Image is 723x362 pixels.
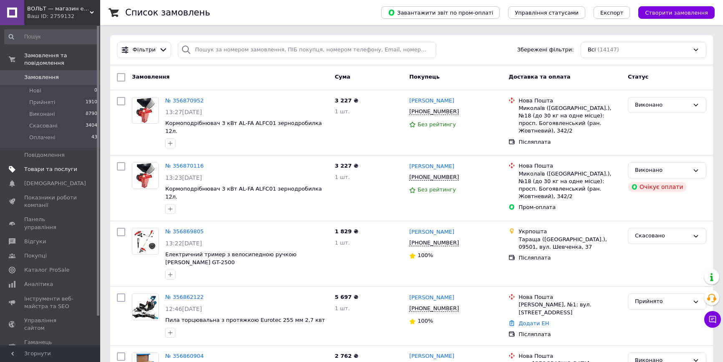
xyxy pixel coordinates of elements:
[409,74,440,80] span: Покупець
[24,280,53,288] span: Аналітика
[335,74,350,80] span: Cума
[24,74,59,81] span: Замовлення
[86,99,97,106] span: 1910
[94,87,97,94] span: 0
[518,204,621,211] div: Пром-оплата
[24,238,46,245] span: Відгуки
[635,232,689,240] div: Скасовано
[86,122,97,130] span: 3404
[165,306,202,312] span: 12:46[DATE]
[417,252,433,258] span: 100%
[24,317,77,332] span: Управління сайтом
[27,5,90,13] span: ВОЛЬТ — магазин електро, бензо та інших іструментів
[132,162,159,189] a: Фото товару
[165,228,204,235] a: № 356869805
[335,305,350,311] span: 1 шт.
[630,9,715,15] a: Створити замовлення
[518,301,621,316] div: [PERSON_NAME], №1: вул. [STREET_ADDRESS]
[518,97,621,105] div: Нова Пошта
[335,228,358,235] span: 1 829 ₴
[132,74,169,80] span: Замовлення
[638,6,715,19] button: Створити замовлення
[600,10,624,16] span: Експорт
[125,8,210,18] h1: Список замовлень
[518,138,621,146] div: Післяплата
[518,331,621,338] div: Післяплата
[335,163,358,169] span: 3 227 ₴
[24,166,77,173] span: Товари та послуги
[417,121,456,127] span: Без рейтингу
[518,228,621,235] div: Укрпошта
[704,311,721,328] button: Чат з покупцем
[165,240,202,247] span: 13:22[DATE]
[24,252,47,260] span: Покупці
[518,352,621,360] div: Нова Пошта
[594,6,630,19] button: Експорт
[518,170,621,201] div: Миколаїв ([GEOGRAPHIC_DATA].), №18 (до 30 кг на одне місце): просп. Богоявленський (ран. Жовтневи...
[24,194,77,209] span: Показники роботи компанії
[165,97,204,104] a: № 356870952
[335,174,350,180] span: 1 шт.
[335,108,350,115] span: 1 шт.
[409,294,454,302] a: [PERSON_NAME]
[24,339,77,354] span: Гаманець компанії
[165,120,322,134] a: Кормоподрібнювач 3 кВт AL-FA ALFC01 зернодробилка 12л.
[518,162,621,170] div: Нова Пошта
[518,254,621,262] div: Післяплата
[409,163,454,171] a: [PERSON_NAME]
[518,236,621,251] div: Тараща ([GEOGRAPHIC_DATA].), 09501, вул. Шевченка, 37
[24,52,100,67] span: Замовлення та повідомлення
[165,251,296,265] a: Електричний тример з велосипедною ручкою [PERSON_NAME] GT-2500
[388,9,493,16] span: Завантажити звіт по пром-оплаті
[335,97,358,104] span: 3 227 ₴
[518,293,621,301] div: Нова Пошта
[409,174,459,181] span: Зателефонувати через Binotel
[24,266,69,274] span: Каталог ProSale
[29,110,55,118] span: Виконані
[335,294,358,300] span: 5 697 ₴
[417,318,433,324] span: 100%
[515,10,579,16] span: Управління статусами
[409,305,459,312] span: Зателефонувати через Binotel
[165,317,325,323] span: Пила торцювальна з протяжкою Eurotec 255 мм 2,7 квт
[133,46,156,54] span: Фільтри
[588,46,596,54] span: Всі
[628,182,687,192] div: Очікує оплати
[165,294,204,300] a: № 356862122
[417,186,456,193] span: Без рейтингу
[645,10,708,16] span: Створити замовлення
[29,122,58,130] span: Скасовані
[335,353,358,359] span: 2 762 ₴
[132,294,158,320] img: Фото товару
[381,6,500,19] button: Завантажити звіт по пром-оплаті
[132,293,159,320] a: Фото товару
[409,240,459,246] span: Зателефонувати через Binotel
[409,97,454,105] a: [PERSON_NAME]
[165,109,202,115] span: 13:27[DATE]
[635,166,689,175] div: Виконано
[409,352,454,360] a: [PERSON_NAME]
[24,295,77,310] span: Інструменти веб-майстра та SEO
[132,228,159,255] a: Фото товару
[24,151,65,159] span: Повідомлення
[165,353,204,359] a: № 356860904
[635,297,689,306] div: Прийнято
[27,13,100,20] div: Ваш ID: 2759132
[508,74,570,80] span: Доставка та оплата
[29,87,41,94] span: Нові
[24,180,86,187] span: [DEMOGRAPHIC_DATA]
[335,240,350,246] span: 1 шт.
[178,42,436,58] input: Пошук за номером замовлення, ПІБ покупця, номером телефону, Email, номером накладної
[86,110,97,118] span: 8790
[91,134,97,141] span: 43
[409,108,459,115] span: Зателефонувати через Binotel
[628,74,649,80] span: Статус
[165,163,204,169] a: № 356870116
[29,99,55,106] span: Прийняті
[518,105,621,135] div: Миколаїв ([GEOGRAPHIC_DATA].), №18 (до 30 кг на одне місце): просп. Богоявленський (ран. Жовтневи...
[165,174,202,181] span: 13:23[DATE]
[165,186,322,200] a: Кормоподрібнювач 3 кВт AL-FA ALFC01 зернодробилка 12л.
[518,320,549,326] a: Додати ЕН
